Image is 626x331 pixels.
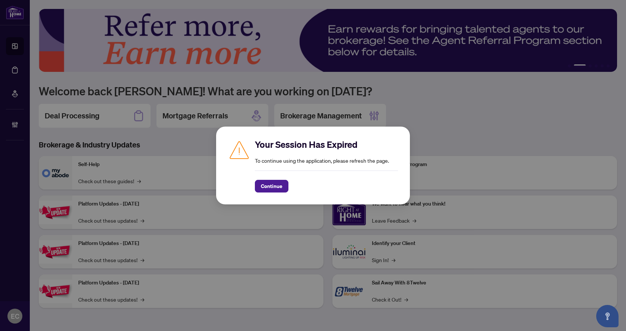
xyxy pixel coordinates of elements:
span: Continue [261,180,282,192]
img: Caution icon [228,139,250,161]
button: Open asap [596,305,619,327]
h2: Your Session Has Expired [255,139,398,150]
button: Continue [255,180,288,192]
div: To continue using the application, please refresh the page. [255,139,398,192]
